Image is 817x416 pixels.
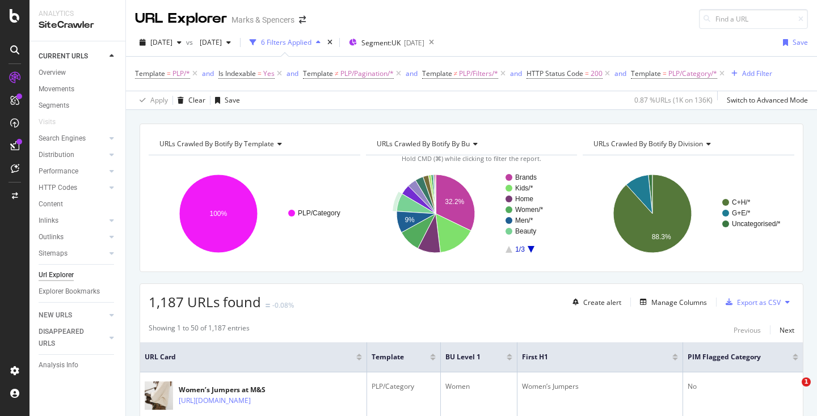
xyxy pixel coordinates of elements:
[793,37,808,47] div: Save
[145,352,353,362] span: URL Card
[39,165,106,177] a: Performance
[591,66,603,82] span: 200
[591,135,784,153] h4: URLs Crawled By Botify By division
[445,352,490,362] span: BU Level 1
[135,69,165,78] span: Template
[422,69,452,78] span: Template
[39,149,74,161] div: Distribution
[742,69,772,78] div: Add Filter
[405,216,415,224] text: 9%
[631,69,661,78] span: Template
[188,95,205,105] div: Clear
[39,359,78,371] div: Analysis Info
[39,286,100,298] div: Explorer Bookmarks
[303,69,333,78] span: Template
[210,210,228,218] text: 100%
[287,69,298,78] div: and
[149,292,261,311] span: 1,187 URLs found
[634,95,713,105] div: 0.87 % URLs ( 1K on 136K )
[515,217,533,224] text: Men/*
[39,231,64,243] div: Outlinks
[737,298,781,307] div: Export as CSV
[210,91,240,109] button: Save
[668,66,717,82] span: PLP/Category/*
[39,149,106,161] a: Distribution
[510,69,522,78] div: and
[266,304,270,307] img: Equal
[157,135,350,153] h4: URLs Crawled By Botify By template
[802,377,811,387] span: 1
[39,248,68,260] div: Sitemaps
[515,206,543,214] text: Women/*
[39,269,117,281] a: Url Explorer
[366,164,578,263] svg: A chart.
[778,377,806,405] iframe: Intercom live chat
[39,50,106,62] a: CURRENT URLS
[377,139,470,148] span: URLs Crawled By Botify By bu
[218,69,256,78] span: Is Indexable
[732,220,781,228] text: Uncategorised/*
[258,69,262,78] span: =
[298,209,340,217] text: PLP/Category
[39,182,77,194] div: HTTP Codes
[585,69,589,78] span: =
[515,227,536,235] text: Beauty
[179,395,251,406] a: [URL][DOMAIN_NAME]
[39,165,78,177] div: Performance
[340,66,394,82] span: PLP/Pagination/*
[39,269,74,281] div: Url Explorer
[299,16,306,24] div: arrow-right-arrow-left
[39,67,117,79] a: Overview
[778,33,808,52] button: Save
[39,231,106,243] a: Outlinks
[39,83,117,95] a: Movements
[732,209,751,217] text: G+E/*
[614,69,626,78] div: and
[459,66,498,82] span: PLP/Filters/*
[39,215,106,227] a: Inlinks
[515,245,525,253] text: 1/3
[406,69,418,78] div: and
[287,68,298,79] button: and
[39,50,88,62] div: CURRENT URLS
[39,182,106,194] a: HTTP Codes
[245,33,325,52] button: 6 Filters Applied
[374,135,567,153] h4: URLs Crawled By Botify By bu
[202,68,214,79] button: and
[583,164,794,263] div: A chart.
[734,323,761,337] button: Previous
[568,293,621,311] button: Create alert
[445,381,512,392] div: Women
[515,184,533,192] text: Kids/*
[261,37,311,47] div: 6 Filters Applied
[149,164,360,263] div: A chart.
[361,38,401,48] span: Segment: UK
[593,139,703,148] span: URLs Crawled By Botify By division
[195,33,235,52] button: [DATE]
[150,95,168,105] div: Apply
[39,359,117,371] a: Analysis Info
[663,69,667,78] span: =
[39,133,106,145] a: Search Engines
[780,325,794,335] div: Next
[39,19,116,32] div: SiteCrawler
[780,323,794,337] button: Next
[39,67,66,79] div: Overview
[39,198,63,210] div: Content
[372,352,413,362] span: Template
[39,309,106,321] a: NEW URLS
[39,309,72,321] div: NEW URLS
[39,116,67,128] a: Visits
[39,83,74,95] div: Movements
[39,198,117,210] a: Content
[727,67,772,80] button: Add Filter
[510,68,522,79] button: and
[172,66,190,82] span: PLP/*
[149,323,250,337] div: Showing 1 to 50 of 1,187 entries
[734,325,761,335] div: Previous
[179,385,300,395] div: Women’s Jumpers at M&S
[39,116,56,128] div: Visits
[727,95,808,105] div: Switch to Advanced Mode
[344,33,424,52] button: Segment:UK[DATE]
[522,352,655,362] span: First H1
